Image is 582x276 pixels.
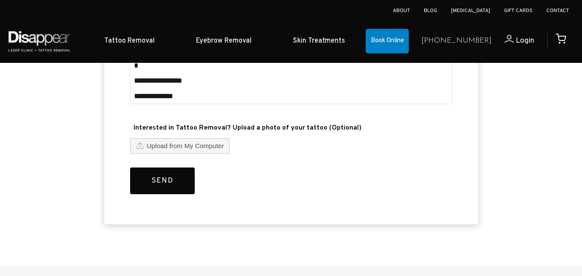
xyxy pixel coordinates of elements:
[136,141,144,150] img: fileupload_upload.svg
[130,167,195,195] button: Send
[366,29,409,54] a: Book Online
[272,28,366,54] a: Skin Treatments
[130,138,230,154] button: Upload from My Computer
[424,7,437,14] a: Blog
[6,26,72,56] img: Disappear - Laser Clinic and Tattoo Removal Services in Sydney, Australia
[130,122,452,134] span: Interested in Tattoo Removal? Upload a photo of your tattoo (Optional)
[504,7,532,14] a: Gift Cards
[175,28,272,54] a: Eyebrow Removal
[393,7,410,14] a: About
[546,7,569,14] a: Contact
[451,7,490,14] a: [MEDICAL_DATA]
[516,36,534,46] span: Login
[84,28,175,54] a: Tattoo Removal
[492,35,534,47] a: Login
[421,35,492,47] a: [PHONE_NUMBER]
[130,138,230,154] div: Interested in Tattoo Removal? Upload a photo of your tattoo (Optional)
